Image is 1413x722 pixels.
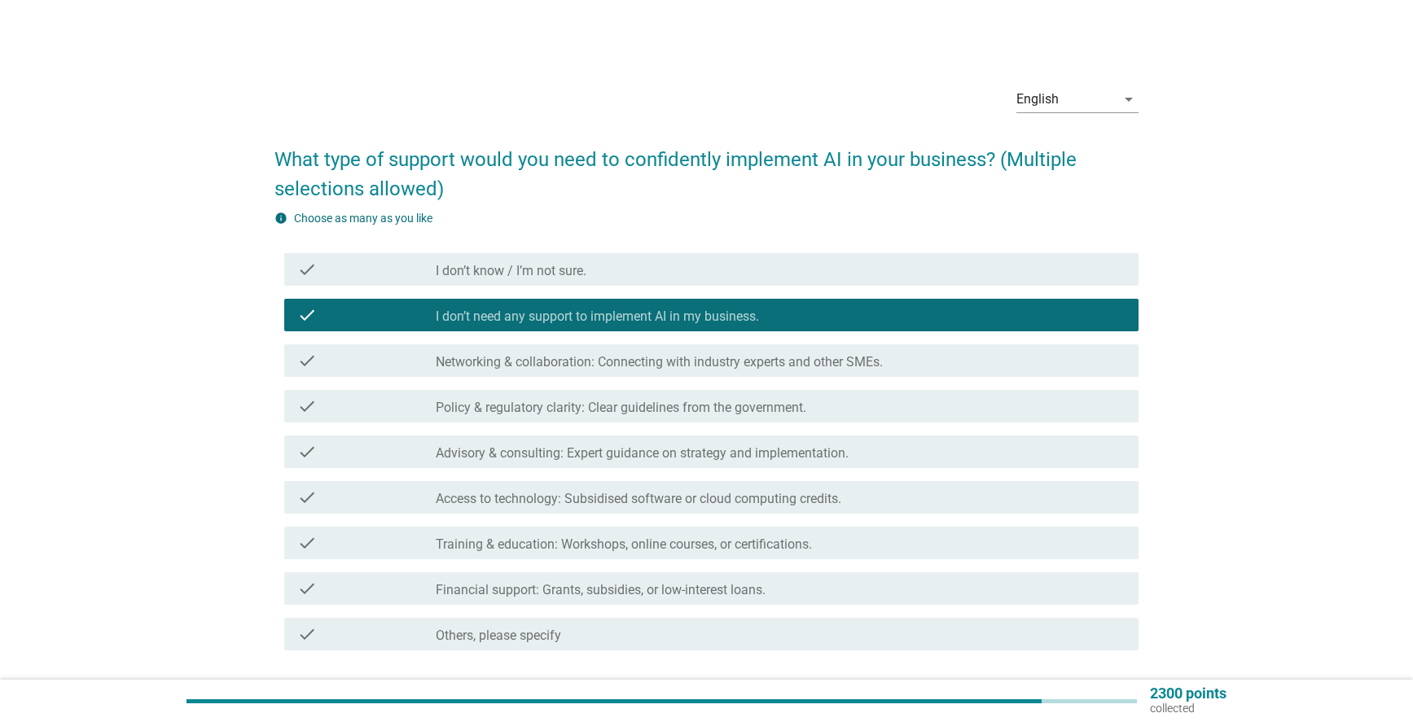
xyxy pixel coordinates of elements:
label: Choose as many as you like [294,212,432,225]
label: Access to technology: Subsidised software or cloud computing credits. [436,491,841,507]
i: arrow_drop_down [1119,90,1139,109]
label: Policy & regulatory clarity: Clear guidelines from the government. [436,400,806,416]
div: English [1016,92,1059,107]
p: 2300 points [1150,686,1227,701]
p: collected [1150,701,1227,715]
i: check [297,396,317,416]
i: check [297,579,317,598]
i: check [297,351,317,370]
label: I don’t need any support to implement AI in my business. [436,308,759,325]
i: check [297,533,317,553]
label: Financial support: Grants, subsidies, or low-interest loans. [436,582,766,598]
i: check [297,624,317,644]
i: check [297,260,317,279]
i: check [297,488,317,507]
i: check [297,305,317,325]
i: check [297,442,317,462]
label: Networking & collaboration: Connecting with industry experts and other SMEs. [436,354,883,370]
h2: What type of support would you need to confidently implement AI in your business? (Multiple selec... [274,129,1139,203]
label: Others, please specify [436,628,561,644]
label: Training & education: Workshops, online courses, or certifications. [436,536,812,553]
label: Advisory & consulting: Expert guidance on strategy and implementation. [436,445,849,462]
label: I don’t know / I’m not sure. [436,263,586,279]
i: info [274,212,287,225]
